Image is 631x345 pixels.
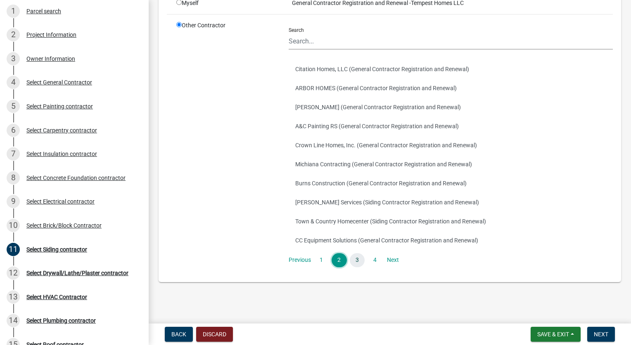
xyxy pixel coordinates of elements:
[26,103,93,109] div: Select Painting contractor
[165,327,193,342] button: Back
[26,270,128,276] div: Select Drywall/Lathe/Plaster contractor
[385,253,400,267] a: Next
[289,212,613,231] button: Town & Country Homecenter (Siding Contractor Registration and Renewal)
[289,33,613,50] input: Search...
[26,79,92,85] div: Select General Contractor
[289,193,613,212] button: [PERSON_NAME] Services (Siding Contractor Registration and Renewal)
[289,79,613,98] button: ARBOR HOMES (General Contractor Registration and Renewal)
[26,127,97,133] div: Select Carpentry contractor
[26,318,96,323] div: Select Plumbing contractor
[587,327,615,342] button: Next
[26,32,76,38] div: Project Information
[7,171,20,184] div: 8
[594,331,608,338] span: Next
[350,253,365,267] a: 3
[196,327,233,342] button: Discard
[332,253,346,267] a: 2
[7,76,20,89] div: 4
[7,314,20,327] div: 14
[314,253,329,267] a: 1
[289,117,613,136] button: A&C Painting RS (General Contractor Registration and Renewal)
[7,124,20,137] div: 6
[531,327,581,342] button: Save & Exit
[26,199,95,204] div: Select Electrical contractor
[7,28,20,41] div: 2
[26,223,102,228] div: Select Brick/Block Contractor
[7,243,20,256] div: 11
[289,253,311,267] a: Previous
[7,147,20,161] div: 7
[368,253,382,267] a: 4
[289,98,613,117] button: [PERSON_NAME] (General Contractor Registration and Renewal)
[7,100,20,113] div: 5
[7,5,20,18] div: 1
[289,136,613,155] button: Crown Line Homes, Inc. (General Contractor Registration and Renewal)
[537,331,569,338] span: Save & Exit
[7,290,20,304] div: 13
[7,219,20,232] div: 10
[26,175,126,181] div: Select Concrete Foundation contractor
[289,155,613,174] button: Michiana Contracting (General Contractor Registration and Renewal)
[26,247,87,252] div: Select Siding contractor
[26,151,97,157] div: Select Insulation contractor
[7,266,20,280] div: 12
[7,52,20,65] div: 3
[171,331,186,338] span: Back
[289,60,613,79] button: Citation Homes, LLC (General Contractor Registration and Renewal)
[26,294,87,300] div: Select HVAC Contractor
[170,21,282,274] div: Other Contractor
[26,8,61,14] div: Parcel search
[289,174,613,193] button: Burns Construction (General Contractor Registration and Renewal)
[289,231,613,250] button: CC Equipment Solutions (General Contractor Registration and Renewal)
[26,56,75,62] div: Owner Information
[289,253,613,267] nav: Page navigation
[7,195,20,208] div: 9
